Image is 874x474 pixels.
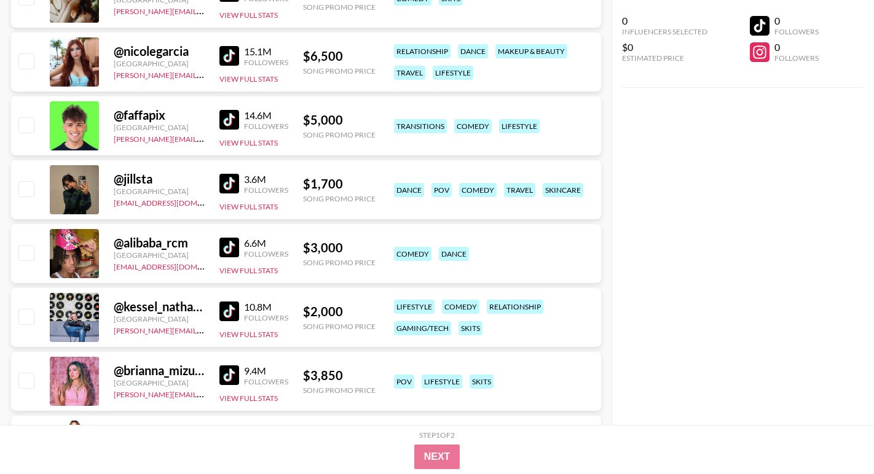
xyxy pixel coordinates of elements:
[114,68,296,80] a: [PERSON_NAME][EMAIL_ADDRESS][DOMAIN_NAME]
[244,109,288,122] div: 14.6M
[774,41,819,53] div: 0
[543,183,583,197] div: skincare
[504,183,535,197] div: travel
[114,363,205,378] div: @ brianna_mizura
[114,324,296,335] a: [PERSON_NAME][EMAIL_ADDRESS][DOMAIN_NAME]
[459,183,497,197] div: comedy
[431,183,452,197] div: pov
[303,240,376,255] div: $ 3,000
[459,321,482,335] div: skits
[394,44,451,58] div: relationship
[114,299,205,314] div: @ kessel_nathan_official
[303,304,376,319] div: $ 2,000
[219,174,239,193] img: TikTok
[114,235,205,251] div: @ alibaba_rcm
[394,247,431,261] div: comedy
[303,258,376,267] div: Song Promo Price
[114,387,296,399] a: [PERSON_NAME][EMAIL_ADDRESS][DOMAIN_NAME]
[114,123,205,132] div: [GEOGRAPHIC_DATA]
[219,394,278,403] button: View Full Stats
[622,15,707,27] div: 0
[495,44,567,58] div: makeup & beauty
[114,171,205,187] div: @ jillsta
[219,110,239,130] img: TikTok
[470,375,494,389] div: skits
[813,413,859,459] iframe: Drift Widget Chat Controller
[394,300,435,314] div: lifestyle
[244,249,288,258] div: Followers
[303,2,376,12] div: Song Promo Price
[219,330,278,339] button: View Full Stats
[114,187,205,196] div: [GEOGRAPHIC_DATA]
[244,58,288,67] div: Followers
[303,176,376,192] div: $ 1,700
[774,15,819,27] div: 0
[244,45,288,58] div: 15.1M
[422,375,462,389] div: lifestyle
[114,378,205,387] div: [GEOGRAPHIC_DATA]
[774,27,819,36] div: Followers
[244,365,288,377] div: 9.4M
[244,237,288,249] div: 6.6M
[303,112,376,128] div: $ 5,000
[219,238,239,257] img: TikTok
[487,300,543,314] div: relationship
[114,260,237,271] a: [EMAIL_ADDRESS][DOMAIN_NAME]
[219,266,278,275] button: View Full Stats
[499,119,540,133] div: lifestyle
[303,368,376,383] div: $ 3,850
[219,138,278,147] button: View Full Stats
[244,301,288,313] div: 10.8M
[433,66,473,80] div: lifestyle
[219,301,239,321] img: TikTok
[394,375,414,389] div: pov
[244,313,288,322] div: Followers
[114,59,205,68] div: [GEOGRAPHIC_DATA]
[219,10,278,20] button: View Full Stats
[244,185,288,195] div: Followers
[622,53,707,63] div: Estimated Price
[303,130,376,139] div: Song Promo Price
[458,44,488,58] div: dance
[394,321,451,335] div: gaming/tech
[114,132,296,144] a: [PERSON_NAME][EMAIL_ADDRESS][DOMAIN_NAME]
[114,251,205,260] div: [GEOGRAPHIC_DATA]
[774,53,819,63] div: Followers
[442,300,479,314] div: comedy
[394,183,424,197] div: dance
[219,202,278,211] button: View Full Stats
[114,44,205,59] div: @ nicolegarcia
[303,322,376,331] div: Song Promo Price
[114,107,205,123] div: @ faffapix
[114,314,205,324] div: [GEOGRAPHIC_DATA]
[244,173,288,185] div: 3.6M
[622,27,707,36] div: Influencers Selected
[303,386,376,395] div: Song Promo Price
[303,194,376,203] div: Song Promo Price
[394,66,425,80] div: travel
[219,365,239,385] img: TikTok
[244,122,288,131] div: Followers
[439,247,469,261] div: dance
[622,41,707,53] div: $0
[419,430,455,440] div: Step 1 of 2
[114,4,296,16] a: [PERSON_NAME][EMAIL_ADDRESS][DOMAIN_NAME]
[303,66,376,76] div: Song Promo Price
[114,196,237,208] a: [EMAIL_ADDRESS][DOMAIN_NAME]
[219,46,239,66] img: TikTok
[414,445,460,469] button: Next
[244,377,288,386] div: Followers
[303,49,376,64] div: $ 6,500
[454,119,492,133] div: comedy
[219,74,278,84] button: View Full Stats
[394,119,447,133] div: transitions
